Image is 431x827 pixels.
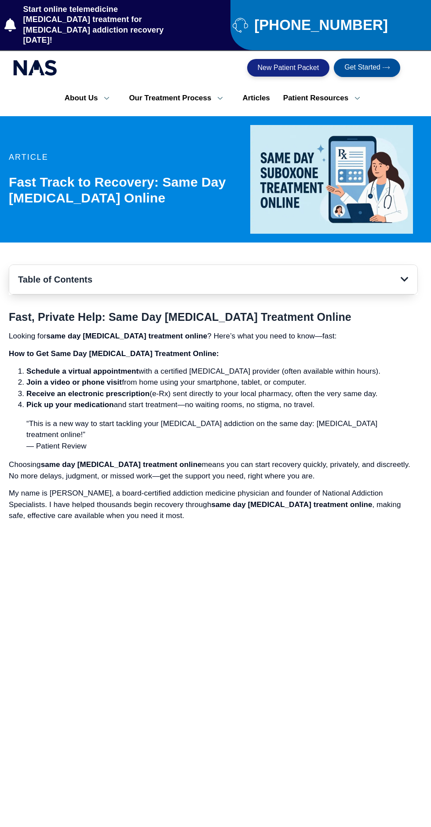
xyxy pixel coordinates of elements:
[247,59,330,77] a: New Patient Packet
[13,58,57,78] img: national addiction specialists online suboxone clinic - logo
[9,459,418,481] p: Choosing means you can start recovery quickly, privately, and discreetly. No more delays, judgmen...
[26,418,400,452] p: “This is a new way to start tackling your [MEDICAL_DATA] addiction on the same day: [MEDICAL_DATA...
[21,4,185,46] span: Start online telemedicine [MEDICAL_DATA] treatment for [MEDICAL_DATA] addiction recovery [DATE]!
[9,310,418,323] h2: Fast, Private Help: Same Day [MEDICAL_DATA] Treatment Online
[9,174,241,206] h1: Fast Track to Recovery: Same Day [MEDICAL_DATA] Online
[58,89,123,107] a: About Us
[233,17,427,33] a: [PHONE_NUMBER]
[4,4,185,46] a: Start online telemedicine [MEDICAL_DATA] treatment for [MEDICAL_DATA] addiction recovery [DATE]!
[26,399,418,411] li: and start treatment—no waiting rooms, no stigma, no travel.
[236,89,276,107] a: Articles
[46,332,207,340] strong: same day [MEDICAL_DATA] treatment online
[26,388,418,400] li: (e-Rx) sent directly to your local pharmacy, often the very same day.
[26,401,114,409] strong: Pick up your medication
[277,89,373,107] a: Patient Resources
[41,460,202,469] strong: same day [MEDICAL_DATA] treatment online
[9,488,418,522] p: My name is [PERSON_NAME], a board-certified addiction medicine physician and founder of National ...
[26,378,122,386] strong: Join a video or phone visit
[211,500,372,509] strong: same day [MEDICAL_DATA] treatment online
[344,64,380,72] span: Get Started
[252,20,388,30] span: [PHONE_NUMBER]
[258,64,319,71] span: New Patient Packet
[26,377,418,388] li: from home using your smartphone, tablet, or computer.
[401,275,409,284] div: Open table of contents
[9,153,241,161] p: article
[334,59,400,77] a: Get Started
[250,125,413,234] img: same day suboxone treatment online
[9,349,219,358] strong: How to Get Same Day [MEDICAL_DATA] Treatment Online:
[9,331,418,342] p: Looking for ? Here’s what you need to know—fast:
[26,390,150,398] strong: Receive an electronic prescription
[122,89,236,107] a: Our Treatment Process
[18,274,401,285] h4: Table of Contents
[26,367,139,375] strong: Schedule a virtual appointment
[26,366,418,377] li: with a certified [MEDICAL_DATA] provider (often available within hours).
